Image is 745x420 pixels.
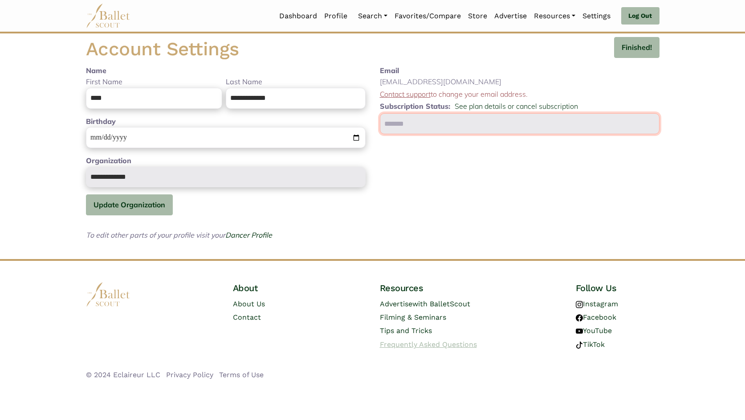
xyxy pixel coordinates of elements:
[86,194,173,215] button: Update Organization
[86,369,160,381] li: © 2024 Eclaireur LLC
[380,76,660,88] p: [EMAIL_ADDRESS][DOMAIN_NAME]
[576,340,605,349] a: TikTok
[380,313,446,321] a: Filming & Seminars
[86,76,226,88] label: First Name
[576,328,583,335] img: youtube logo
[614,37,660,58] button: Finished!
[576,313,616,321] a: Facebook
[391,7,464,25] a: Favorites/Compare
[380,326,432,335] a: Tips and Tricks
[233,313,261,321] a: Contact
[86,37,239,62] h1: Account Settings
[576,314,583,321] img: facebook logo
[455,102,578,111] a: See plan details or cancel subscription
[233,300,265,308] a: About Us
[86,117,116,126] b: Birthday
[86,282,130,307] img: logo
[86,66,106,75] b: Name
[166,371,213,379] a: Privacy Policy
[219,371,264,379] a: Terms of Use
[86,156,131,165] b: Organization
[380,282,513,294] h4: Resources
[321,7,351,25] a: Profile
[226,76,366,88] label: Last Name
[530,7,579,25] a: Resources
[576,326,612,335] a: YouTube
[491,7,530,25] a: Advertise
[579,7,614,25] a: Settings
[276,7,321,25] a: Dashboard
[380,66,399,75] b: Email
[380,300,470,308] a: Advertisewith BalletScout
[354,7,391,25] a: Search
[621,7,659,25] a: Log Out
[380,340,477,349] a: Frequently Asked Questions
[233,282,317,294] h4: About
[380,102,450,111] b: Subscription Status:
[576,301,583,308] img: instagram logo
[380,89,660,100] p: to change your email address.
[576,282,660,294] h4: Follow Us
[412,300,470,308] span: with BalletScout
[225,231,272,239] a: Dancer Profile
[576,342,583,349] img: tiktok logo
[380,90,431,99] a: Contact support
[86,231,272,239] i: To edit other parts of your profile visit your
[576,300,618,308] a: Instagram
[464,7,491,25] a: Store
